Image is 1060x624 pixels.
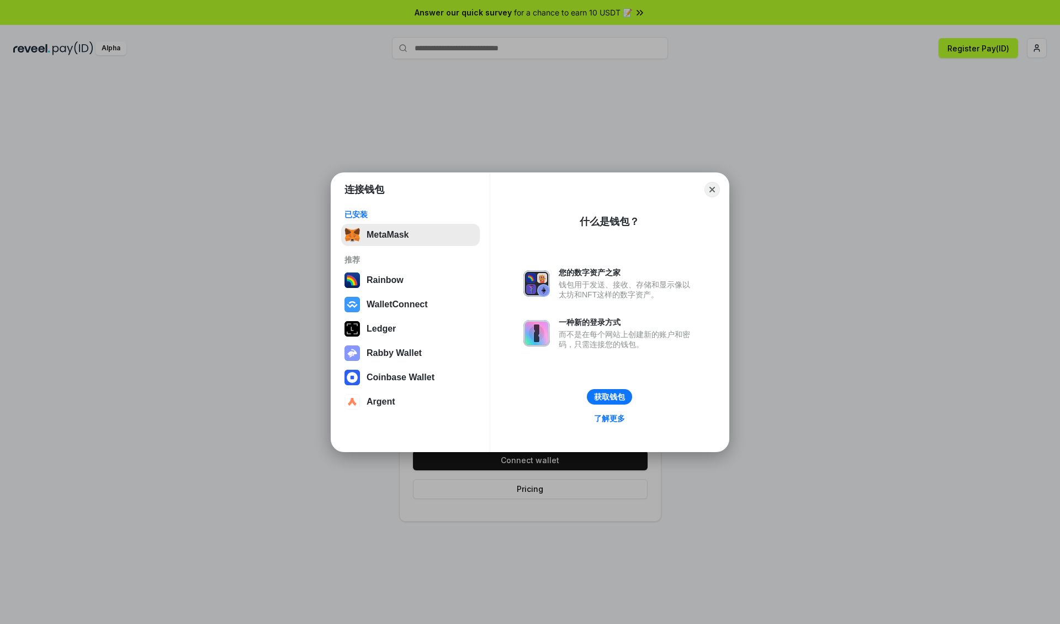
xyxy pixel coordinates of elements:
[344,345,360,361] img: svg+xml,%3Csvg%20xmlns%3D%22http%3A%2F%2Fwww.w3.org%2F2000%2Fsvg%22%20fill%3D%22none%22%20viewBox...
[704,182,720,197] button: Close
[587,411,632,426] a: 了解更多
[344,183,384,196] h1: 连接钱包
[341,342,480,364] button: Rabby Wallet
[341,366,480,389] button: Coinbase Wallet
[559,317,696,327] div: 一种新的登录方式
[341,224,480,246] button: MetaMask
[523,270,550,297] img: svg+xml,%3Csvg%20xmlns%3D%22http%3A%2F%2Fwww.w3.org%2F2000%2Fsvg%22%20fill%3D%22none%22%20viewBox...
[367,300,428,310] div: WalletConnect
[344,209,476,219] div: 已安装
[367,373,434,382] div: Coinbase Wallet
[559,268,696,277] div: 您的数字资产之家
[367,324,396,334] div: Ledger
[344,255,476,265] div: 推荐
[344,297,360,312] img: svg+xml,%3Csvg%20width%3D%2228%22%20height%3D%2228%22%20viewBox%3D%220%200%2028%2028%22%20fill%3D...
[344,370,360,385] img: svg+xml,%3Csvg%20width%3D%2228%22%20height%3D%2228%22%20viewBox%3D%220%200%2028%2028%22%20fill%3D...
[594,413,625,423] div: 了解更多
[523,320,550,347] img: svg+xml,%3Csvg%20xmlns%3D%22http%3A%2F%2Fwww.w3.org%2F2000%2Fsvg%22%20fill%3D%22none%22%20viewBox...
[587,389,632,405] button: 获取钱包
[367,348,422,358] div: Rabby Wallet
[594,392,625,402] div: 获取钱包
[344,227,360,243] img: svg+xml,%3Csvg%20fill%3D%22none%22%20height%3D%2233%22%20viewBox%3D%220%200%2035%2033%22%20width%...
[341,391,480,413] button: Argent
[344,272,360,288] img: svg+xml,%3Csvg%20width%3D%22120%22%20height%3D%22120%22%20viewBox%3D%220%200%20120%20120%22%20fil...
[344,394,360,410] img: svg+xml,%3Csvg%20width%3D%2228%22%20height%3D%2228%22%20viewBox%3D%220%200%2028%2028%22%20fill%3D...
[580,215,639,228] div: 什么是钱包？
[367,275,404,285] div: Rainbow
[341,269,480,291] button: Rainbow
[367,397,395,407] div: Argent
[367,230,409,240] div: MetaMask
[341,318,480,340] button: Ledger
[559,280,696,300] div: 钱包用于发送、接收、存储和显示像以太坊和NFT这样的数字资产。
[559,329,696,349] div: 而不是在每个网站上创建新的账户和密码，只需连接您的钱包。
[341,293,480,316] button: WalletConnect
[344,321,360,337] img: svg+xml,%3Csvg%20xmlns%3D%22http%3A%2F%2Fwww.w3.org%2F2000%2Fsvg%22%20width%3D%2228%22%20height%3...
